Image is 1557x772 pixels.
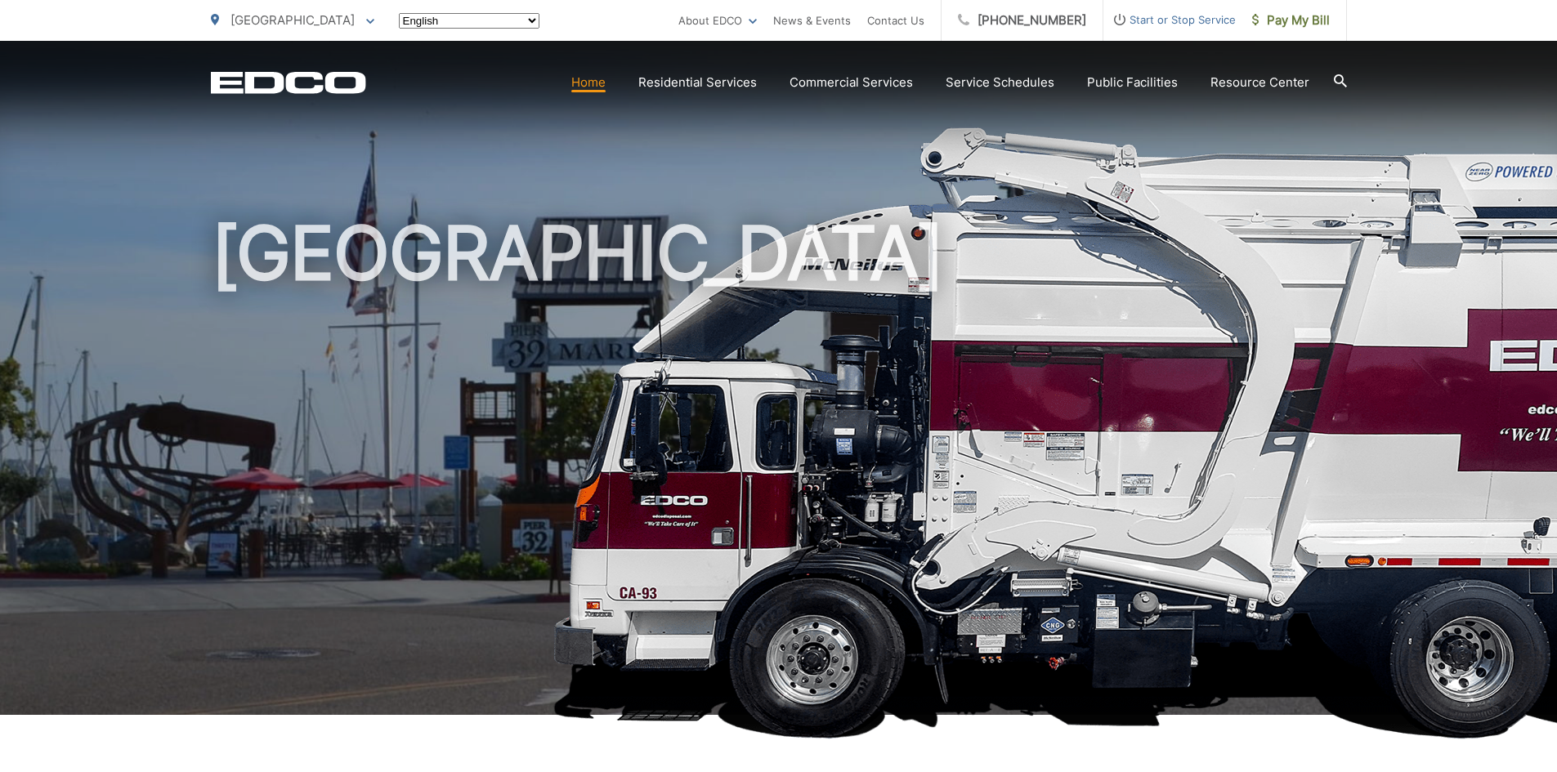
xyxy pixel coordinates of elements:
span: Pay My Bill [1252,11,1330,30]
a: Contact Us [867,11,924,30]
span: [GEOGRAPHIC_DATA] [230,12,355,28]
h1: [GEOGRAPHIC_DATA] [211,212,1347,730]
select: Select a language [399,13,539,29]
a: EDCD logo. Return to the homepage. [211,71,366,94]
a: Home [571,73,606,92]
a: News & Events [773,11,851,30]
a: Public Facilities [1087,73,1178,92]
a: Commercial Services [790,73,913,92]
a: About EDCO [678,11,757,30]
a: Service Schedules [946,73,1054,92]
a: Resource Center [1210,73,1309,92]
a: Residential Services [638,73,757,92]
